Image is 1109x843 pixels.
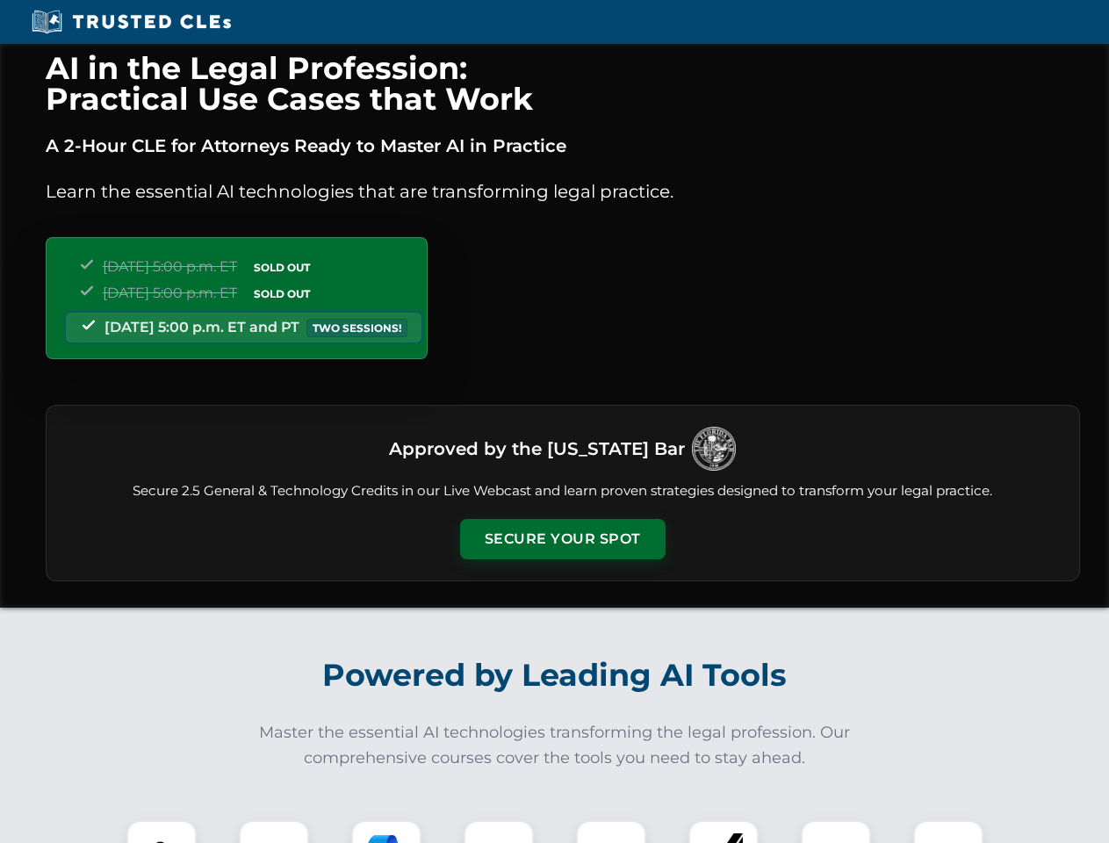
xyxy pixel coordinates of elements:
span: SOLD OUT [248,258,316,277]
img: Trusted CLEs [26,9,236,35]
span: [DATE] 5:00 p.m. ET [103,285,237,301]
p: Master the essential AI technologies transforming the legal profession. Our comprehensive courses... [248,720,862,771]
p: Secure 2.5 General & Technology Credits in our Live Webcast and learn proven strategies designed ... [68,481,1058,501]
p: A 2-Hour CLE for Attorneys Ready to Master AI in Practice [46,132,1080,160]
img: Logo [692,427,736,471]
button: Secure Your Spot [460,519,666,559]
span: SOLD OUT [248,285,316,303]
h3: Approved by the [US_STATE] Bar [389,433,685,465]
p: Learn the essential AI technologies that are transforming legal practice. [46,177,1080,205]
h1: AI in the Legal Profession: Practical Use Cases that Work [46,53,1080,114]
span: [DATE] 5:00 p.m. ET [103,258,237,275]
h2: Powered by Leading AI Tools [68,645,1041,706]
